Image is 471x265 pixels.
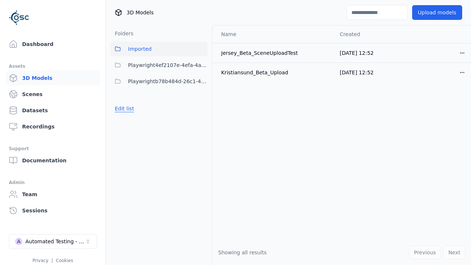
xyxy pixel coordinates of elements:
span: [DATE] 12:52 [340,70,373,75]
a: Recordings [6,119,100,134]
h3: Folders [110,30,134,37]
button: Imported [110,42,208,56]
div: Assets [9,62,97,71]
a: Sessions [6,203,100,218]
div: Kristiansund_Beta_Upload [221,69,328,76]
a: Cookies [56,258,73,263]
th: Created [334,25,403,43]
span: Showing all results [218,250,267,255]
a: Dashboard [6,37,100,52]
img: Logo [9,7,29,28]
div: A [15,238,22,245]
span: | [52,258,53,263]
div: Support [9,144,97,153]
span: Playwright4ef2107e-4efa-4a83-9b14-285fa403516d [128,61,208,70]
button: Select a workspace [9,234,97,249]
button: Upload models [412,5,462,20]
a: Scenes [6,87,100,102]
button: Playwright4ef2107e-4efa-4a83-9b14-285fa403516d [110,58,208,73]
th: Name [212,25,334,43]
div: Admin [9,178,97,187]
a: Privacy [32,258,48,263]
span: [DATE] 12:52 [340,50,373,56]
div: Jersey_Beta_SceneUploadTest [221,49,328,57]
a: Documentation [6,153,100,168]
a: Team [6,187,100,202]
div: Automated Testing - Playwright [25,238,85,245]
button: Edit list [110,102,138,115]
span: Imported [128,45,152,53]
a: Datasets [6,103,100,118]
span: 3D Models [127,9,153,16]
a: 3D Models [6,71,100,85]
button: Playwrightb78b484d-26c1-4c26-a98b-8b602a6a8a57 [110,74,208,89]
span: Playwrightb78b484d-26c1-4c26-a98b-8b602a6a8a57 [128,77,208,86]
